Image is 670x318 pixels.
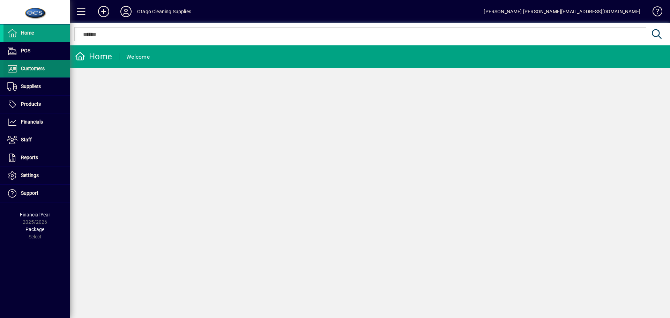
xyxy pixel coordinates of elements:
span: Support [21,190,38,196]
a: POS [3,42,70,60]
span: Financial Year [20,212,50,217]
span: POS [21,48,30,53]
button: Profile [115,5,137,18]
a: Knowledge Base [647,1,661,24]
a: Customers [3,60,70,77]
div: Otago Cleaning Supplies [137,6,191,17]
span: Customers [21,66,45,71]
a: Reports [3,149,70,167]
a: Products [3,96,70,113]
a: Suppliers [3,78,70,95]
span: Suppliers [21,83,41,89]
a: Settings [3,167,70,184]
span: Financials [21,119,43,125]
div: Home [75,51,112,62]
div: Welcome [126,51,150,62]
a: Support [3,185,70,202]
span: Products [21,101,41,107]
span: Settings [21,172,39,178]
div: [PERSON_NAME] [PERSON_NAME][EMAIL_ADDRESS][DOMAIN_NAME] [484,6,640,17]
span: Staff [21,137,32,142]
a: Staff [3,131,70,149]
span: Home [21,30,34,36]
span: Reports [21,155,38,160]
a: Financials [3,113,70,131]
span: Package [25,227,44,232]
button: Add [92,5,115,18]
